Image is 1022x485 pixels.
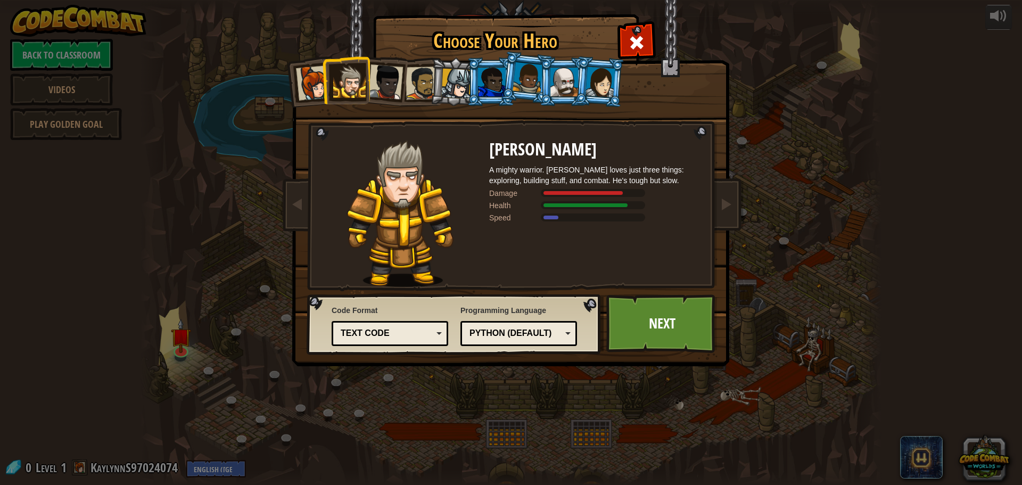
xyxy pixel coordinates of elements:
[356,54,408,106] li: Lady Ida Justheart
[574,56,625,108] li: Illia Shieldsmith
[322,56,370,104] li: Sir Tharin Thunderfist
[460,305,577,316] span: Programming Language
[489,188,702,199] div: Deals 120% of listed Warrior weapon damage.
[284,55,336,108] li: Captain Anya Weston
[489,212,702,223] div: Moves at 6 meters per second.
[489,165,702,186] div: A mighty warrior. [PERSON_NAME] loves just three things: exploring, building stuff, and combat. H...
[539,57,587,106] li: Okar Stompfoot
[375,30,615,52] h1: Choose Your Hero
[347,141,454,287] img: knight-pose.png
[489,200,702,211] div: Gains 140% of listed Warrior armor health.
[489,141,702,159] h2: [PERSON_NAME]
[489,188,542,199] div: Damage
[489,212,542,223] div: Speed
[469,327,562,340] div: Python (Default)
[394,57,443,106] li: Alejandro the Duelist
[467,57,515,106] li: Gordon the Stalwart
[430,56,480,108] li: Hattori Hanzō
[500,51,553,104] li: Arryn Stonewall
[341,327,433,340] div: Text code
[307,294,604,355] img: language-selector-background.png
[606,294,718,353] a: Next
[332,305,448,316] span: Code Format
[489,200,542,211] div: Health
